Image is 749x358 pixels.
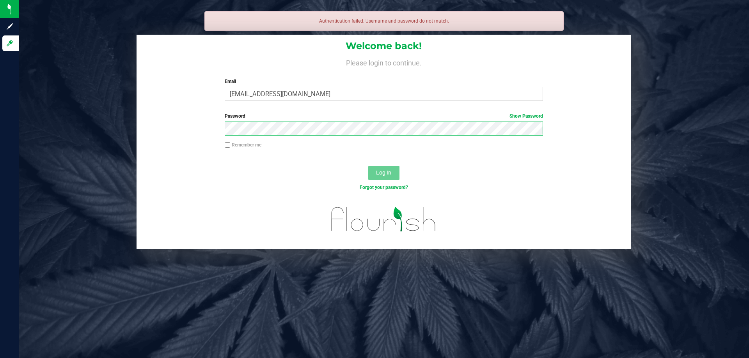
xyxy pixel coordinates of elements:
div: Authentication failed. Username and password do not match. [204,11,564,31]
button: Log In [368,166,399,180]
a: Forgot your password? [360,185,408,190]
inline-svg: Sign up [6,23,14,30]
label: Remember me [225,141,261,148]
span: Log In [376,169,391,176]
h1: Welcome back! [137,41,631,51]
inline-svg: Log in [6,39,14,47]
h4: Please login to continue. [137,58,631,67]
img: flourish_logo.svg [322,199,445,239]
label: Email [225,78,543,85]
a: Show Password [509,113,543,119]
span: Password [225,113,245,119]
input: Remember me [225,142,230,148]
